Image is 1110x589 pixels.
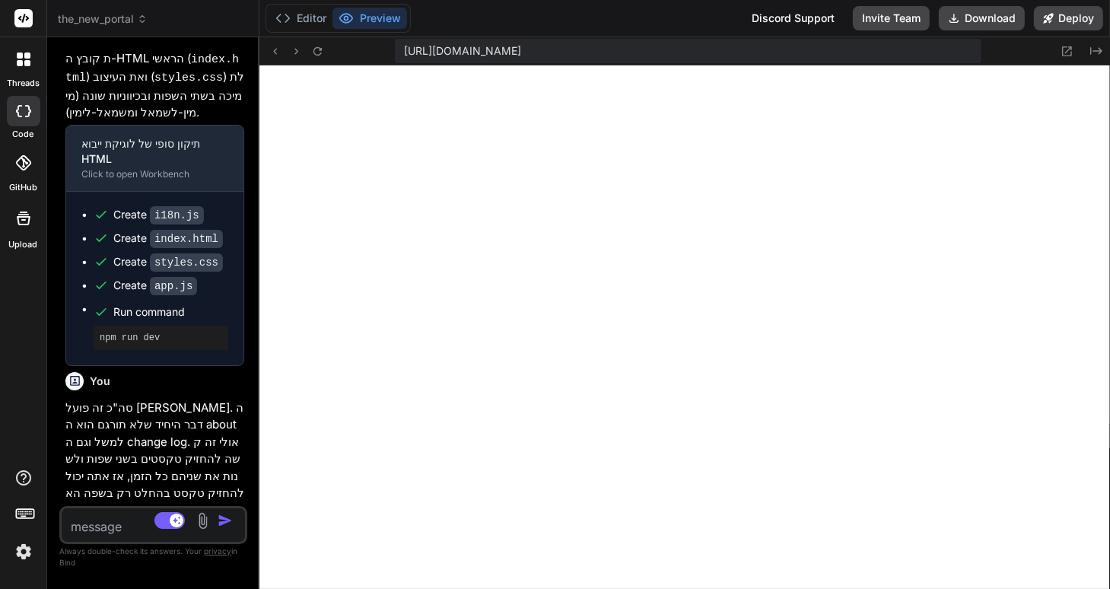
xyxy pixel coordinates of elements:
[9,238,38,251] label: Upload
[404,43,521,59] span: [URL][DOMAIN_NAME]
[853,6,930,30] button: Invite Team
[113,304,228,320] span: Run command
[66,126,219,191] button: תיקון סופי של לוגיקת ייבוא HTMLClick to open Workbench
[90,374,110,389] h6: You
[7,77,40,90] label: threads
[81,168,204,180] div: Click to open Workbench
[59,544,247,570] p: Always double-check its answers. Your in Bind
[1034,6,1103,30] button: Deploy
[113,278,197,294] div: Create
[113,254,223,270] div: Create
[58,11,148,27] span: the_new_portal
[150,253,223,272] code: styles.css
[259,65,1110,589] iframe: Preview
[150,206,204,224] code: i18n.js
[11,539,37,565] img: settings
[743,6,844,30] div: Discord Support
[13,128,34,141] label: code
[81,136,204,167] div: תיקון סופי של לוגיקת ייבוא HTML
[332,8,407,29] button: Preview
[218,513,233,528] img: icon
[204,546,231,556] span: privacy
[194,512,212,530] img: attachment
[939,6,1025,30] button: Download
[100,332,222,344] pre: npm run dev
[150,230,223,248] code: index.html
[113,231,223,247] div: Create
[154,72,223,84] code: styles.css
[150,277,197,295] code: app.js
[269,8,332,29] button: Editor
[113,207,204,223] div: Create
[65,400,244,571] p: סה"כ זה פועל [PERSON_NAME]. הדבר היחיד שלא תורגם הוא ה about למשל וגם ה change log. אולי זה קשה ל...
[9,181,37,194] label: GitHub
